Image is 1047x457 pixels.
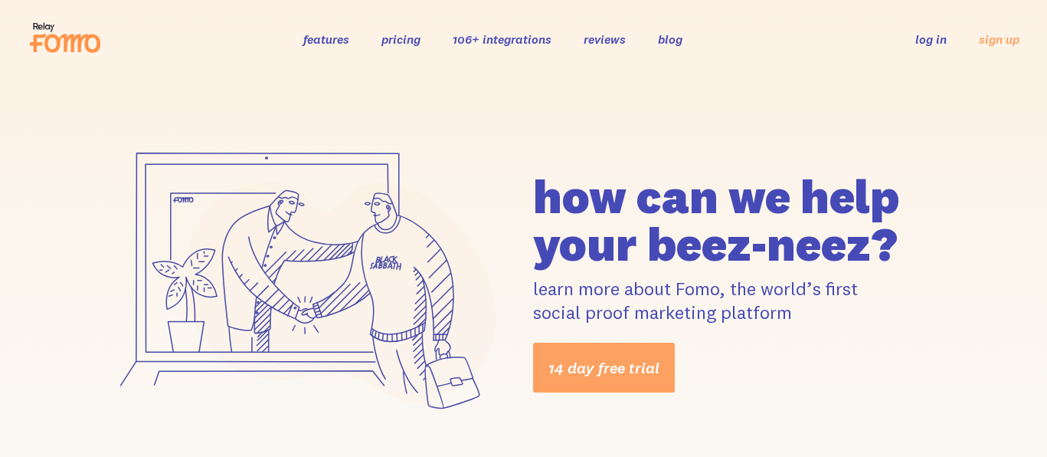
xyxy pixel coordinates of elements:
[584,31,626,47] a: reviews
[658,31,682,47] a: blog
[979,31,1019,48] a: sign up
[381,31,420,47] a: pricing
[533,173,947,268] h1: how can we help your beez-neez?
[303,31,349,47] a: features
[533,343,675,393] a: 14 day free trial
[915,31,947,47] a: log in
[533,277,947,324] p: learn more about Fomo, the world’s first social proof marketing platform
[453,31,551,47] a: 106+ integrations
